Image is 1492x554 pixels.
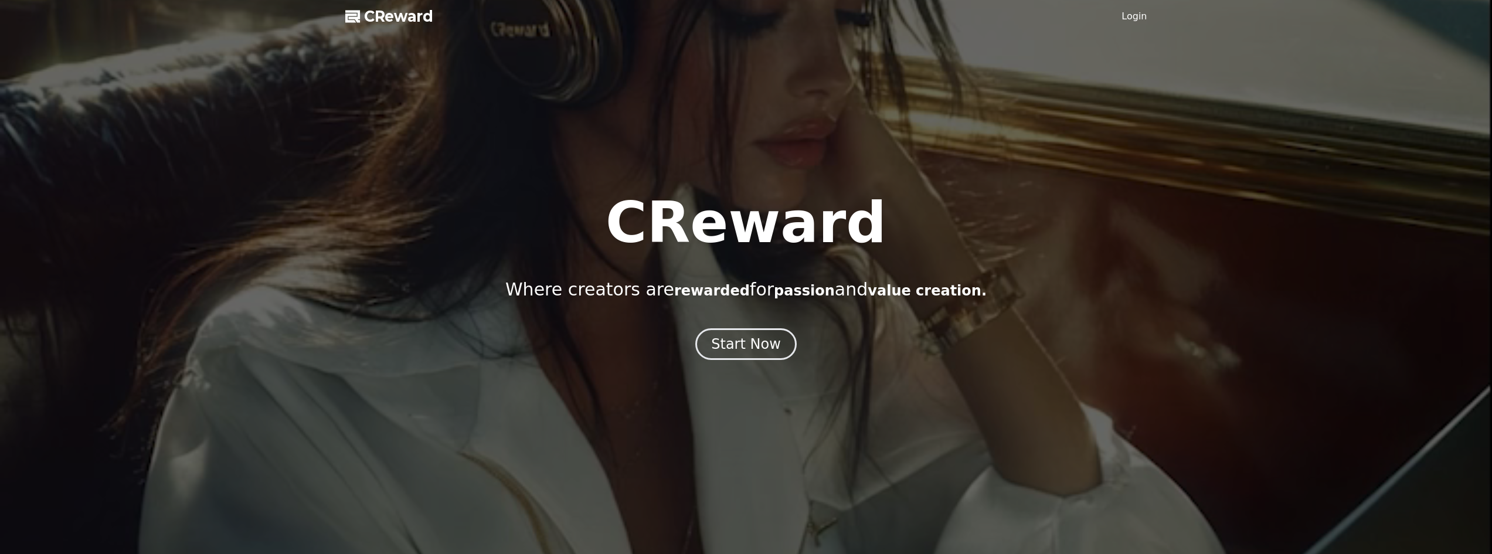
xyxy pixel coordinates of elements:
[505,279,987,300] p: Where creators are for and
[711,335,781,354] div: Start Now
[774,283,835,299] span: passion
[674,283,750,299] span: rewarded
[695,328,797,360] button: Start Now
[606,195,886,251] h1: CReward
[868,283,987,299] span: value creation.
[364,7,433,26] span: CReward
[1121,9,1147,23] a: Login
[695,340,797,351] a: Start Now
[345,7,433,26] a: CReward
